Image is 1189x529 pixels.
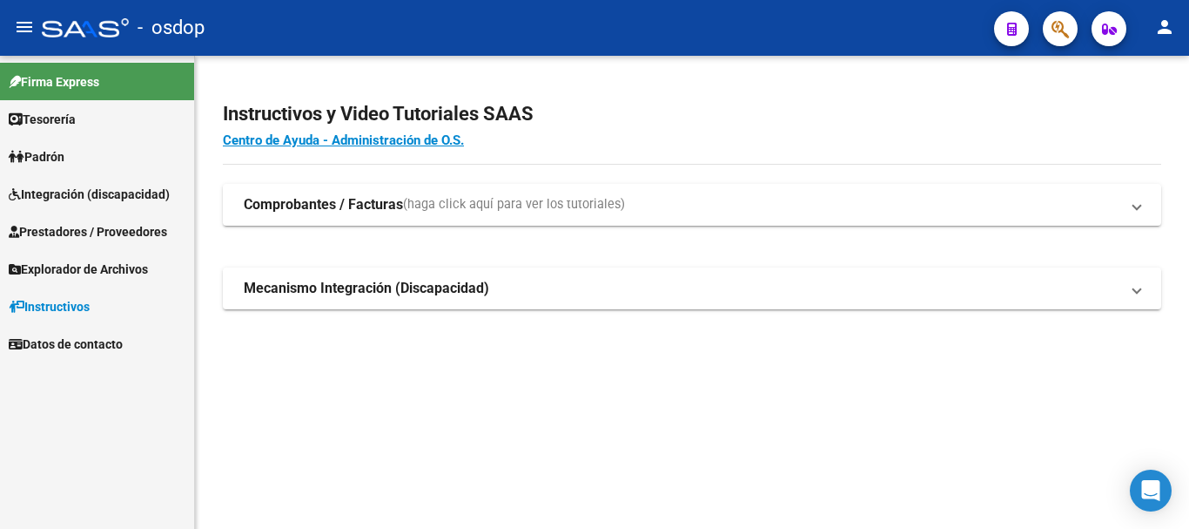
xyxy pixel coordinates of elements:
[1130,470,1172,512] div: Open Intercom Messenger
[9,72,99,92] span: Firma Express
[9,222,167,241] span: Prestadores / Proveedores
[403,195,625,214] span: (haga click aquí para ver los tutoriales)
[9,335,123,354] span: Datos de contacto
[9,110,76,129] span: Tesorería
[9,147,64,166] span: Padrón
[14,17,35,37] mat-icon: menu
[223,98,1161,131] h2: Instructivos y Video Tutoriales SAAS
[9,260,148,279] span: Explorador de Archivos
[9,185,170,204] span: Integración (discapacidad)
[223,132,464,148] a: Centro de Ayuda - Administración de O.S.
[138,9,205,47] span: - osdop
[1154,17,1175,37] mat-icon: person
[244,279,489,298] strong: Mecanismo Integración (Discapacidad)
[244,195,403,214] strong: Comprobantes / Facturas
[223,268,1161,309] mat-expansion-panel-header: Mecanismo Integración (Discapacidad)
[9,297,90,316] span: Instructivos
[223,184,1161,226] mat-expansion-panel-header: Comprobantes / Facturas(haga click aquí para ver los tutoriales)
